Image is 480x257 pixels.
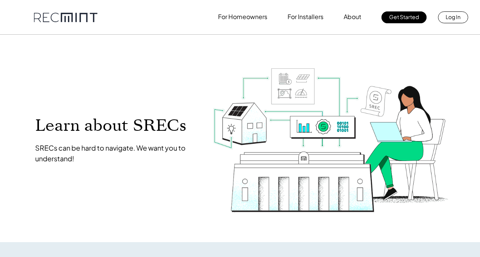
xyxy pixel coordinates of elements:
p: For Homeowners [218,11,267,22]
a: Get Started [381,11,427,23]
a: Log In [438,11,468,23]
p: Get Started [389,11,419,22]
p: For Installers [288,11,323,22]
p: SRECs can be hard to navigate. We want you to understand! [35,143,198,164]
p: About [344,11,361,22]
p: Log In [446,11,461,22]
p: Learn about SRECs [35,117,198,134]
